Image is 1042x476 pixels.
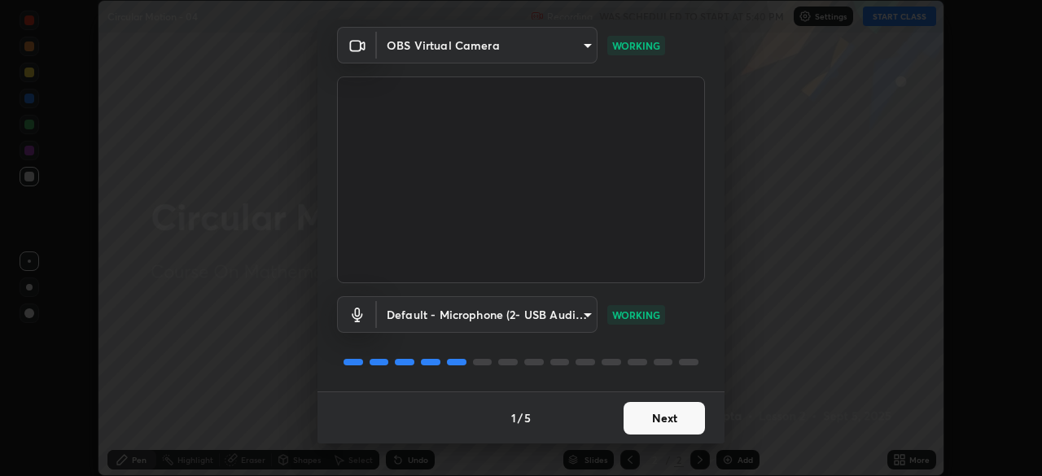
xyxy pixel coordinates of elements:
[624,402,705,435] button: Next
[518,409,523,426] h4: /
[511,409,516,426] h4: 1
[612,308,660,322] p: WORKING
[377,296,598,333] div: OBS Virtual Camera
[377,27,598,63] div: OBS Virtual Camera
[524,409,531,426] h4: 5
[612,38,660,53] p: WORKING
